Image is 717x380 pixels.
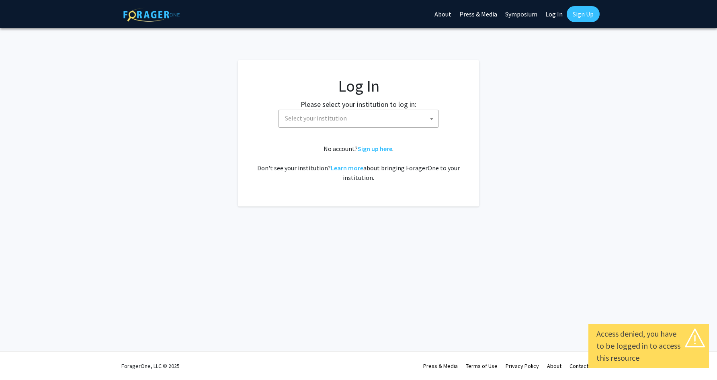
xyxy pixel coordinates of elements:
a: About [547,362,561,370]
span: Select your institution [278,110,439,128]
div: ForagerOne, LLC © 2025 [121,352,180,380]
label: Please select your institution to log in: [301,99,416,110]
a: Press & Media [423,362,458,370]
a: Sign Up [567,6,600,22]
a: Terms of Use [466,362,498,370]
a: Contact Us [570,362,596,370]
div: No account? . Don't see your institution? about bringing ForagerOne to your institution. [254,144,463,182]
img: ForagerOne Logo [123,8,180,22]
a: Learn more about bringing ForagerOne to your institution [331,164,363,172]
span: Select your institution [285,114,347,122]
a: Privacy Policy [506,362,539,370]
a: Sign up here [358,145,392,153]
div: Access denied, you have to be logged in to access this resource [596,328,701,364]
span: Select your institution [282,110,438,127]
h1: Log In [254,76,463,96]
